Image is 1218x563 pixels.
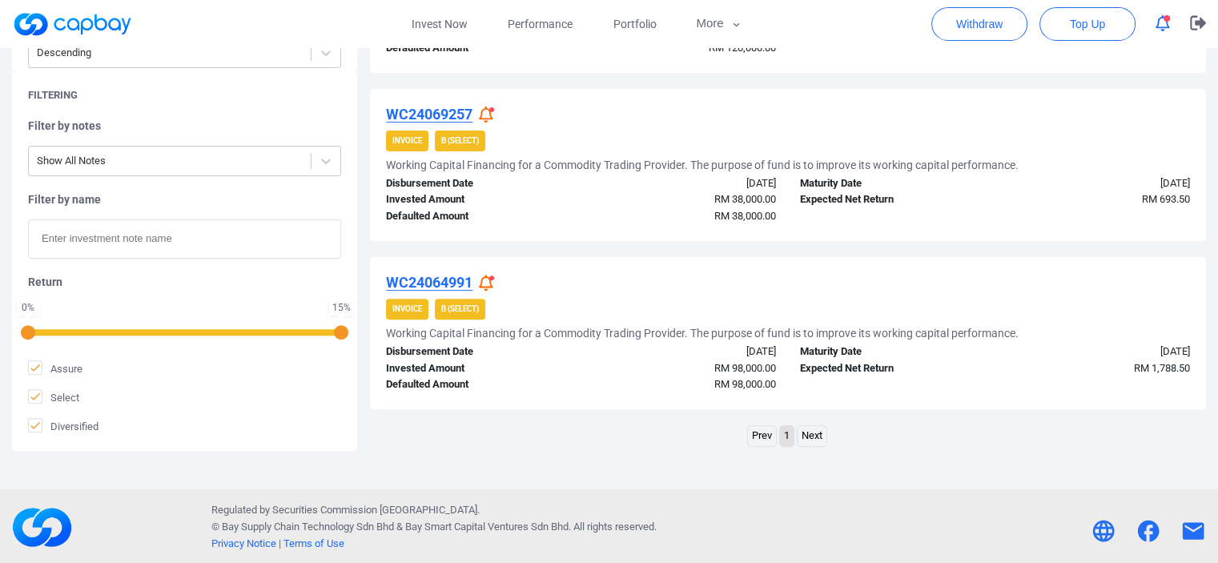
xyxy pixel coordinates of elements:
h5: Filter by notes [28,119,341,133]
u: WC24069257 [386,106,472,123]
div: Disbursement Date [374,344,581,360]
button: Withdraw [931,7,1027,41]
div: 15 % [332,303,351,312]
span: RM 98,000.00 [714,362,776,374]
div: [DATE] [581,344,788,360]
div: Defaulted Amount [374,376,581,393]
h5: Return [28,275,341,289]
span: RM 38,000.00 [714,193,776,205]
button: Top Up [1039,7,1136,41]
div: Invested Amount [374,360,581,377]
h5: Filtering [28,88,78,103]
span: Top Up [1070,16,1105,32]
a: Terms of Use [283,537,344,549]
p: Regulated by Securities Commission [GEOGRAPHIC_DATA]. © Bay Supply Chain Technology Sdn Bhd & . A... [211,502,657,552]
a: Privacy Notice [211,537,276,549]
strong: B (Select) [441,136,479,145]
h5: Working Capital Financing for a Commodity Trading Provider. The purpose of fund is to improve its... [386,326,1019,340]
img: footerLogo [12,497,72,557]
div: 0 % [20,303,36,312]
a: Page 1 is your current page [780,426,794,446]
span: RM 38,000.00 [714,210,776,222]
strong: Invoice [392,136,422,145]
a: Previous page [748,426,776,446]
div: Defaulted Amount [374,40,581,57]
div: Maturity Date [788,175,995,192]
span: Select [28,389,79,405]
div: Disbursement Date [374,175,581,192]
span: Performance [508,15,573,33]
div: Defaulted Amount [374,208,581,225]
div: [DATE] [995,344,1202,360]
div: Expected Net Return [788,360,995,377]
span: RM 693.50 [1142,193,1190,205]
span: Portfolio [613,15,656,33]
input: Enter investment note name [28,219,341,259]
span: RM 98,000.00 [714,378,776,390]
u: WC24064991 [386,274,472,291]
span: RM 1,788.50 [1134,362,1190,374]
div: Invested Amount [374,191,581,208]
div: Expected Net Return [788,191,995,208]
strong: Invoice [392,304,422,313]
div: [DATE] [581,175,788,192]
strong: B (Select) [441,304,479,313]
div: Maturity Date [788,344,995,360]
span: Bay Smart Capital Ventures Sdn Bhd [405,521,569,533]
div: [DATE] [995,175,1202,192]
a: Next page [798,426,826,446]
span: Assure [28,360,82,376]
span: Diversified [28,418,98,434]
h5: Working Capital Financing for a Commodity Trading Provider. The purpose of fund is to improve its... [386,158,1019,172]
h5: Filter by name [28,192,341,207]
